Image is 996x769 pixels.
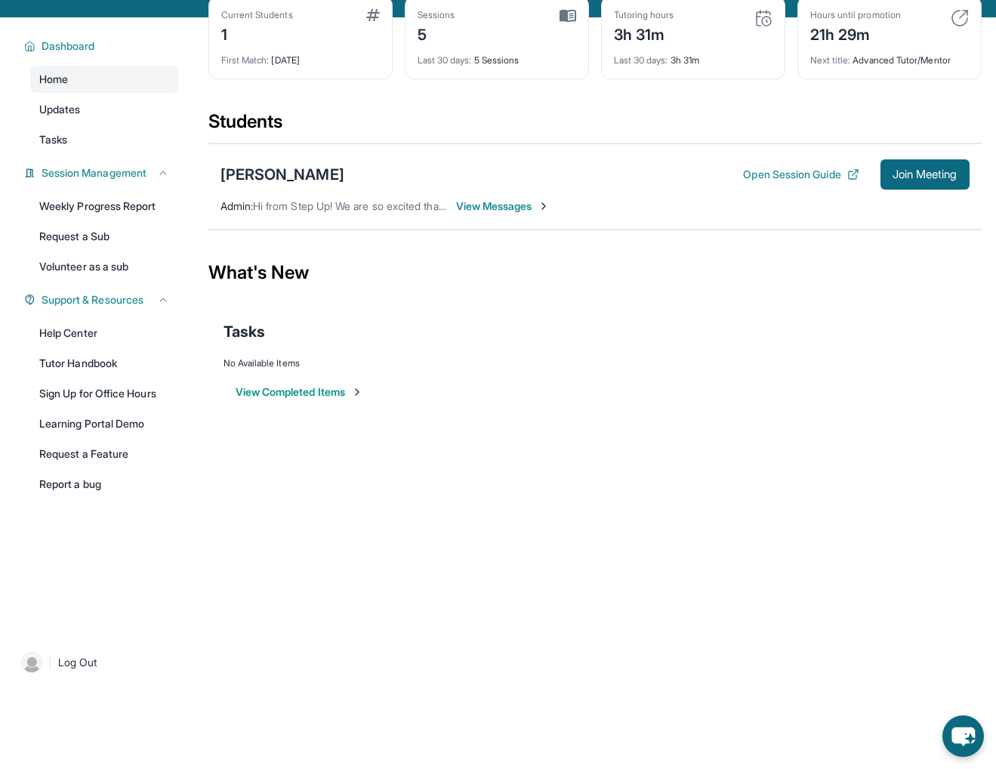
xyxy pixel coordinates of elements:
a: Tutor Handbook [30,350,178,377]
button: View Completed Items [236,384,363,400]
div: [PERSON_NAME] [220,164,344,185]
img: Chevron-Right [538,200,550,212]
div: 3h 31m [614,45,772,66]
a: |Log Out [15,646,178,679]
span: View Messages [456,199,550,214]
a: Home [30,66,178,93]
div: Current Students [221,9,293,21]
span: | [48,653,52,672]
a: Request a Feature [30,440,178,468]
a: Weekly Progress Report [30,193,178,220]
a: Updates [30,96,178,123]
span: Admin : [220,199,253,212]
div: 21h 29m [810,21,901,45]
a: Volunteer as a sub [30,253,178,280]
a: Report a bug [30,471,178,498]
img: card [560,9,576,23]
button: Dashboard [35,39,169,54]
img: user-img [21,652,42,673]
button: Open Session Guide [743,167,859,182]
img: card [754,9,772,27]
span: Join Meeting [893,170,957,179]
div: 1 [221,21,293,45]
div: Sessions [418,9,455,21]
span: Log Out [58,655,97,670]
img: card [951,9,969,27]
span: Next title : [810,54,851,66]
img: card [366,9,380,21]
div: No Available Items [224,357,967,369]
span: Home [39,72,68,87]
div: [DATE] [221,45,380,66]
button: Session Management [35,165,169,181]
span: Session Management [42,165,146,181]
span: Tasks [39,132,67,147]
button: Join Meeting [880,159,970,190]
span: Tasks [224,321,265,342]
div: 3h 31m [614,21,674,45]
a: Sign Up for Office Hours [30,380,178,407]
span: Updates [39,102,81,117]
div: Hours until promotion [810,9,901,21]
span: Support & Resources [42,292,143,307]
button: chat-button [942,715,984,757]
span: Last 30 days : [614,54,668,66]
div: Advanced Tutor/Mentor [810,45,969,66]
span: Dashboard [42,39,95,54]
a: Help Center [30,320,178,347]
span: First Match : [221,54,270,66]
span: Last 30 days : [418,54,472,66]
div: Tutoring hours [614,9,674,21]
div: 5 [418,21,455,45]
div: What's New [208,239,982,306]
button: Support & Resources [35,292,169,307]
a: Tasks [30,126,178,153]
a: Request a Sub [30,223,178,250]
div: Students [208,110,982,143]
a: Learning Portal Demo [30,410,178,437]
div: 5 Sessions [418,45,576,66]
